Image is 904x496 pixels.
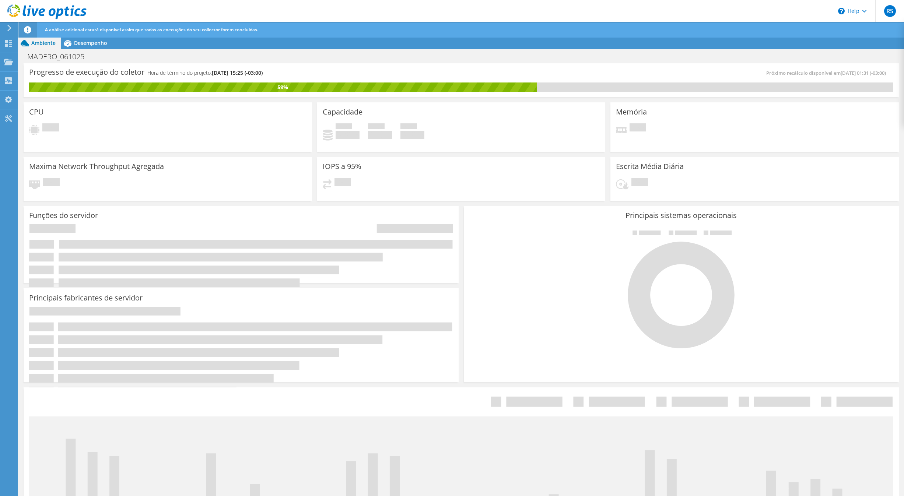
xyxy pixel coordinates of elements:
h3: CPU [29,108,44,116]
span: Pendente [630,123,646,133]
span: Usado [336,123,352,131]
span: Desempenho [74,39,107,46]
span: Pendente [631,178,648,188]
span: A análise adicional estará disponível assim que todas as execuções do seu collector forem concluí... [45,27,258,33]
span: Próximo recálculo disponível em [766,70,890,76]
h3: Memória [616,108,647,116]
h3: Principais sistemas operacionais [469,211,893,219]
span: [DATE] 15:25 (-03:00) [212,69,263,76]
span: RS [884,5,896,17]
span: Disponível [368,123,385,131]
h3: Capacidade [323,108,362,116]
span: Total [400,123,417,131]
h4: Hora de término do projeto: [147,69,263,77]
h4: 0 GiB [400,131,424,139]
h3: Principais fabricantes de servidor [29,294,143,302]
h1: MADERO_061025 [24,53,96,61]
h4: 0 GiB [336,131,360,139]
span: Pendente [43,178,60,188]
h4: 0 GiB [368,131,392,139]
h3: IOPS a 95% [323,162,361,170]
span: Ambiente [31,39,56,46]
h3: Maxima Network Throughput Agregada [29,162,164,170]
h3: Escrita Média Diária [616,162,684,170]
span: [DATE] 01:31 (-03:00) [841,70,886,76]
span: Pendente [42,123,59,133]
svg: \n [838,8,845,14]
div: 59% [29,83,537,91]
h3: Funções do servidor [29,211,98,219]
span: Pendente [334,178,351,188]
